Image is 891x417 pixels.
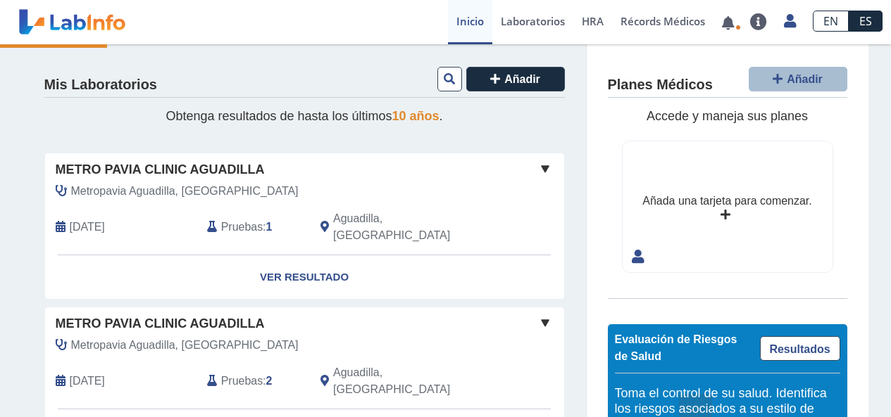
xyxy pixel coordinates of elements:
h4: Planes Médicos [608,77,713,94]
a: EN [813,11,849,32]
div: : [197,364,310,398]
span: Metro Pavia Clinic Aguadilla [56,314,265,333]
div: Añada una tarjeta para comenzar. [642,193,811,210]
span: Aguadilla, PR [333,210,489,244]
span: 2025-10-06 [70,219,105,236]
button: Añadir [466,67,565,91]
span: Metro Pavia Clinic Aguadilla [56,160,265,179]
span: Obtenga resultados de hasta los últimos . [166,109,442,123]
span: HRA [582,14,604,28]
span: Añadir [787,73,823,85]
a: Resultados [760,336,840,361]
span: Accede y maneja sus planes [647,109,808,123]
span: Metropavia Aguadilla, Laborato [71,337,299,354]
span: Aguadilla, PR [333,364,489,398]
a: Ver Resultado [45,255,564,300]
div: : [197,210,310,244]
a: ES [849,11,883,32]
span: Evaluación de Riesgos de Salud [615,333,737,362]
b: 2 [266,375,273,387]
button: Añadir [749,67,847,91]
span: 10 años [392,109,440,123]
b: 1 [266,221,273,233]
span: Añadir [504,73,540,85]
span: Pruebas [221,219,263,236]
span: Pruebas [221,373,263,390]
span: Metropavia Aguadilla, Laborato [71,183,299,200]
h4: Mis Laboratorios [44,77,157,94]
span: 2025-09-19 [70,373,105,390]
